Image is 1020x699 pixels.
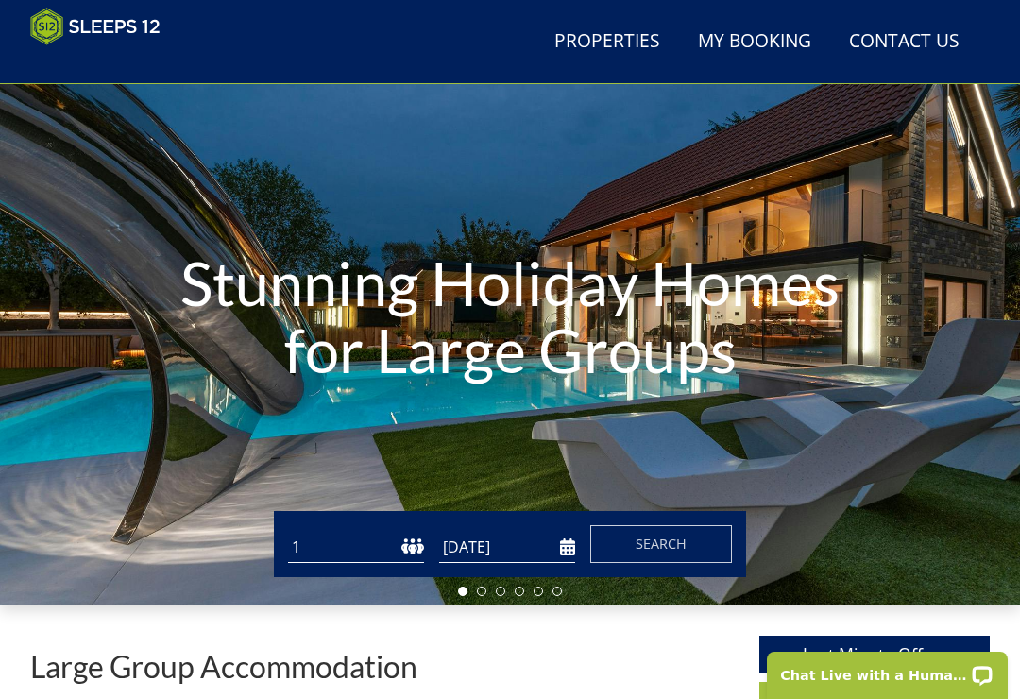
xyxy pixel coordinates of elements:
a: Last Minute Offers [759,636,990,673]
h1: Stunning Holiday Homes for Large Groups [153,212,867,422]
iframe: LiveChat chat widget [755,639,1020,699]
a: Contact Us [841,21,967,63]
button: Search [590,525,732,563]
img: Sleeps 12 [30,8,161,45]
a: Properties [547,21,668,63]
a: My Booking [690,21,819,63]
span: Search [636,535,687,553]
iframe: Customer reviews powered by Trustpilot [21,57,219,73]
input: Arrival Date [439,532,575,563]
p: Large Group Accommodation [30,650,417,683]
